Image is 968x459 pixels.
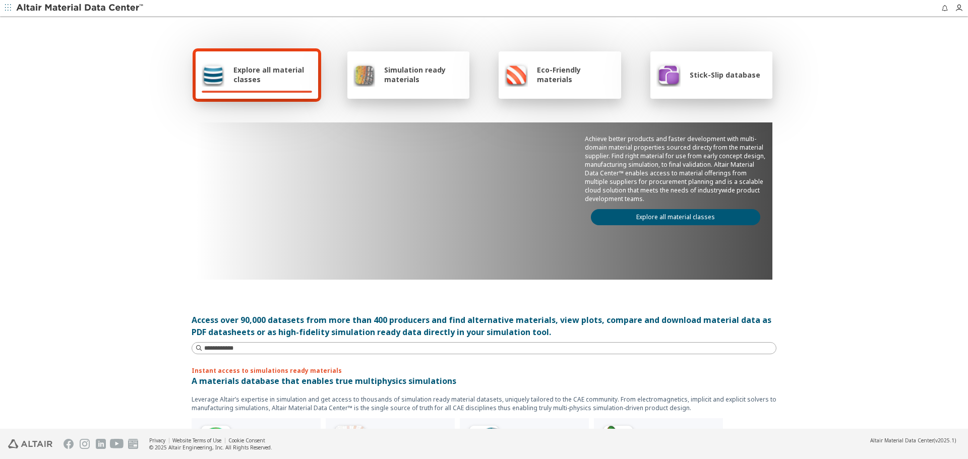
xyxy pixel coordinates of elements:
a: Cookie Consent [228,437,265,444]
img: Eco-Friendly materials [505,62,528,87]
span: Explore all material classes [233,65,312,84]
img: Explore all material classes [202,62,224,87]
div: (v2025.1) [870,437,956,444]
img: Altair Material Data Center [16,3,145,13]
span: Altair Material Data Center [870,437,934,444]
span: Eco-Friendly materials [537,65,615,84]
img: Altair Engineering [8,439,52,448]
p: A materials database that enables true multiphysics simulations [192,375,776,387]
img: Simulation ready materials [353,62,375,87]
p: Leverage Altair’s expertise in simulation and get access to thousands of simulation ready materia... [192,395,776,412]
div: Access over 90,000 datasets from more than 400 producers and find alternative materials, view plo... [192,314,776,338]
span: Stick-Slip database [690,70,760,80]
a: Privacy [149,437,165,444]
p: Instant access to simulations ready materials [192,366,776,375]
img: Stick-Slip database [656,62,681,87]
a: Explore all material classes [591,209,760,225]
div: © 2025 Altair Engineering, Inc. All Rights Reserved. [149,444,272,451]
p: Achieve better products and faster development with multi-domain material properties sourced dire... [585,135,766,203]
span: Simulation ready materials [384,65,463,84]
a: Website Terms of Use [172,437,221,444]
